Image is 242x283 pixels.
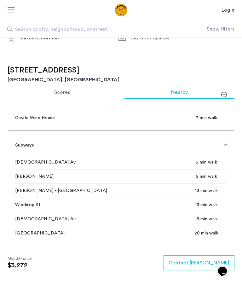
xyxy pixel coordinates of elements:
[169,259,229,267] span: Contact [PERSON_NAME]
[90,4,152,16] img: logo
[222,6,234,14] a: Login
[186,173,227,180] div: 5 min walk
[90,4,152,16] a: Cazamio Logo
[8,255,32,262] span: Monthly price
[15,142,219,149] mat-panel-title: Subways
[186,159,227,165] div: 5 min walk
[216,258,236,277] iframe: chat widget
[15,216,181,222] span: [DEMOGRAPHIC_DATA] Av
[186,216,227,222] div: 18 min walk
[186,115,227,121] div: 7 min walk
[15,26,181,33] span: Search by city, neighborhood, or street.
[131,34,224,42] div: Outdoor Spaces
[8,135,234,155] mat-expansion-panel-header: Subways
[186,202,227,208] div: 13 min walk
[20,34,113,42] div: Virtual Doorman
[207,25,234,33] button: Show or hide filters
[54,90,70,95] span: Scores
[8,76,234,84] h3: [GEOGRAPHIC_DATA], [GEOGRAPHIC_DATA]
[15,115,181,121] span: Guvita Wine House
[8,65,234,76] h2: [STREET_ADDRESS]
[186,188,227,194] div: 13 min walk
[15,188,181,194] span: [PERSON_NAME] - [GEOGRAPHIC_DATA]
[171,90,188,95] span: Nearby
[15,173,181,180] span: [PERSON_NAME]
[8,262,32,269] span: $3,272
[15,159,181,165] span: [DEMOGRAPHIC_DATA] Av
[186,230,227,236] div: 20 min walk
[164,255,234,270] button: button
[15,230,181,236] span: [GEOGRAPHIC_DATA]
[15,202,181,208] span: Winthrop St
